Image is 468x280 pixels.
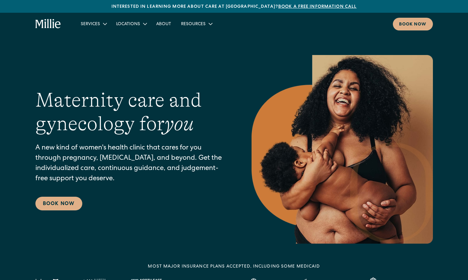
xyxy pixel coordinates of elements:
[35,88,227,136] h1: Maternity care and gynecology for
[35,19,61,29] a: home
[81,21,100,28] div: Services
[181,21,206,28] div: Resources
[278,5,357,9] a: Book a free information call
[165,112,194,135] em: you
[151,19,176,29] a: About
[148,264,320,270] div: MOST MAJOR INSURANCE PLANS ACCEPTED, INCLUDING some MEDICAID
[35,143,227,184] p: A new kind of women's health clinic that cares for you through pregnancy, [MEDICAL_DATA], and bey...
[393,18,433,30] a: Book now
[111,19,151,29] div: Locations
[116,21,140,28] div: Locations
[176,19,217,29] div: Resources
[35,197,82,210] a: Book Now
[76,19,111,29] div: Services
[252,55,433,244] img: Smiling mother with her baby in arms, celebrating body positivity and the nurturing bond of postp...
[399,21,427,28] div: Book now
